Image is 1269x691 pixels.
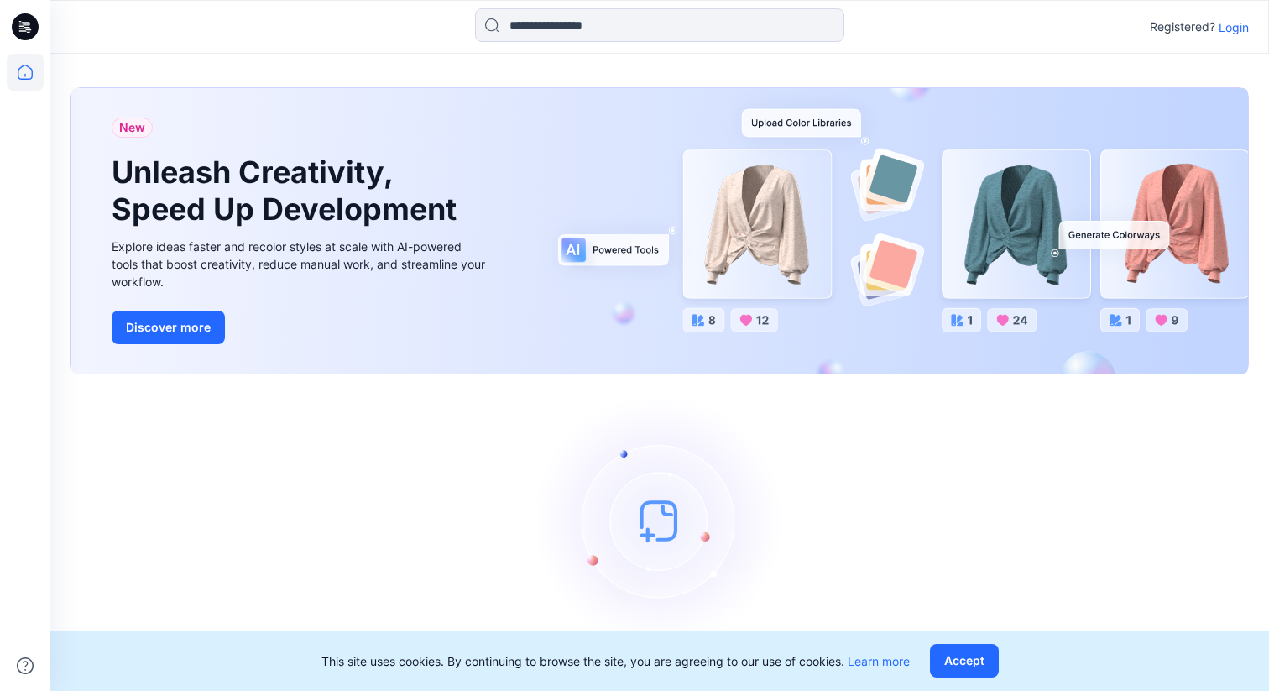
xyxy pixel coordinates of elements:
[534,395,786,647] img: empty-state-image.svg
[930,644,999,678] button: Accept
[112,311,489,344] a: Discover more
[321,652,910,670] p: This site uses cookies. By continuing to browse the site, you are agreeing to our use of cookies.
[1150,17,1215,37] p: Registered?
[1219,18,1249,36] p: Login
[848,654,910,668] a: Learn more
[112,311,225,344] button: Discover more
[112,154,464,227] h1: Unleash Creativity, Speed Up Development
[112,238,489,291] div: Explore ideas faster and recolor styles at scale with AI-powered tools that boost creativity, red...
[119,118,145,138] span: New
